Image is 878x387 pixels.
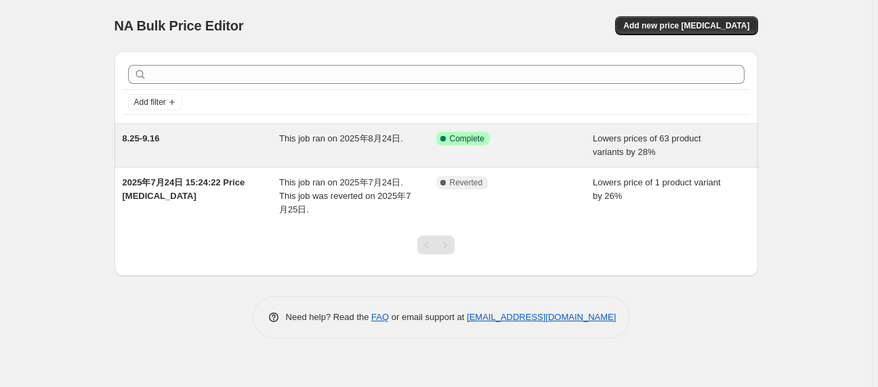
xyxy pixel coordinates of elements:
span: Reverted [450,177,483,188]
span: Complete [450,133,484,144]
span: This job ran on 2025年7月24日. This job was reverted on 2025年7月25日. [279,177,411,214]
a: [EMAIL_ADDRESS][DOMAIN_NAME] [467,312,616,322]
span: Add filter [134,97,166,108]
a: FAQ [371,312,389,322]
span: NA Bulk Price Editor [114,18,244,33]
span: Need help? Read the [286,312,372,322]
button: Add new price [MEDICAL_DATA] [615,16,757,35]
nav: Pagination [417,235,455,254]
span: 8.25-9.16 [123,133,160,143]
span: Add new price [MEDICAL_DATA] [623,20,749,31]
button: Add filter [128,94,182,110]
span: or email support at [389,312,467,322]
span: 2025年7月24日 15:24:22 Price [MEDICAL_DATA] [123,177,245,201]
span: This job ran on 2025年8月24日. [279,133,403,143]
span: Lowers price of 1 product variant by 26% [593,177,721,201]
span: Lowers prices of 63 product variants by 28% [593,133,701,157]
